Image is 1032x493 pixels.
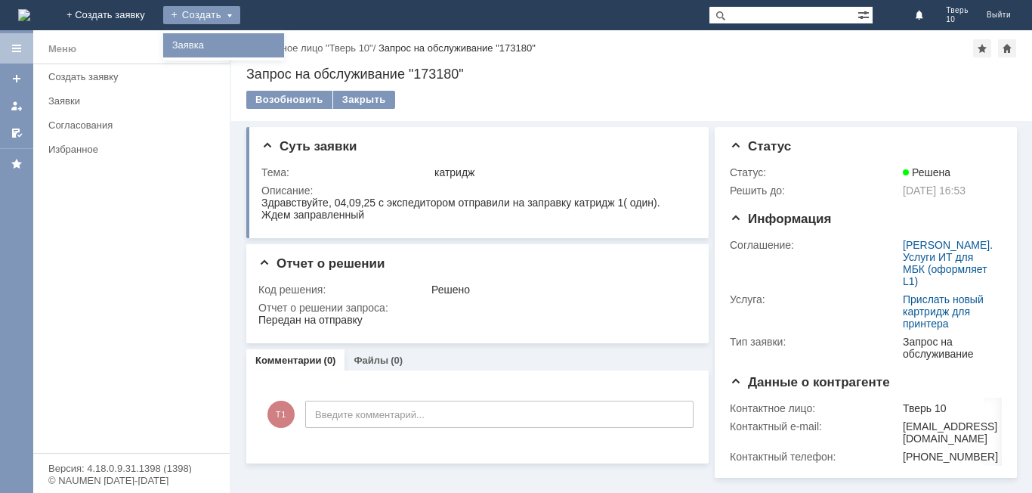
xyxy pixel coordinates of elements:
[18,9,30,21] a: Перейти на домашнюю страницу
[730,375,890,389] span: Данные о контрагенте
[324,355,336,366] div: (0)
[903,336,996,360] div: Запрос на обслуживание
[258,256,385,271] span: Отчет о решении
[730,239,900,251] div: Соглашение:
[730,212,831,226] span: Информация
[903,451,998,463] div: [PHONE_NUMBER]
[730,420,900,433] div: Контактный e-mail:
[730,184,900,197] div: Решить до:
[255,355,322,366] a: Комментарии
[246,42,379,54] div: /
[163,6,240,24] div: Создать
[48,144,204,155] div: Избранное
[973,39,991,57] div: Добавить в избранное
[903,420,998,445] div: [EMAIL_ADDRESS][DOMAIN_NAME]
[391,355,403,366] div: (0)
[730,336,900,348] div: Тип заявки:
[857,7,873,21] span: Расширенный поиск
[903,184,966,197] span: [DATE] 16:53
[434,166,689,178] div: катридж
[261,184,692,197] div: Описание:
[431,284,689,296] div: Решено
[246,42,373,54] a: Контактное лицо "Тверь 10"
[48,71,221,82] div: Создать заявку
[946,6,969,15] span: Тверь
[42,89,227,113] a: Заявки
[998,39,1016,57] div: Сделать домашней страницей
[946,15,969,24] span: 10
[5,94,29,118] a: Мои заявки
[354,355,388,366] a: Файлы
[379,42,536,54] div: Запрос на обслуживание "173180"
[903,402,998,414] div: Тверь 10
[730,139,791,153] span: Статус
[5,121,29,145] a: Мои согласования
[730,293,900,305] div: Услуга:
[48,476,215,485] div: © NAUMEN [DATE]-[DATE]
[48,119,221,131] div: Согласования
[730,166,900,178] div: Статус:
[903,293,984,330] a: Прислать новый картридж для принтера
[42,65,227,88] a: Создать заявку
[730,402,900,414] div: Контактное лицо:
[18,9,30,21] img: logo
[48,95,221,107] div: Заявки
[258,284,428,296] div: Код решения:
[730,451,900,463] div: Контактный телефон:
[903,166,950,178] span: Решена
[48,40,76,58] div: Меню
[261,166,431,178] div: Тема:
[5,67,29,91] a: Создать заявку
[246,67,1017,82] div: Запрос на обслуживание "173180"
[42,113,227,137] a: Согласования
[261,139,357,153] span: Суть заявки
[267,401,295,428] span: Т1
[48,464,215,473] div: Версия: 4.18.0.9.31.1398 (1398)
[258,302,692,314] div: Отчет о решении запроса:
[166,36,281,54] a: Заявка
[903,239,993,287] a: [PERSON_NAME]. Услуги ИТ для МБК (оформляет L1)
